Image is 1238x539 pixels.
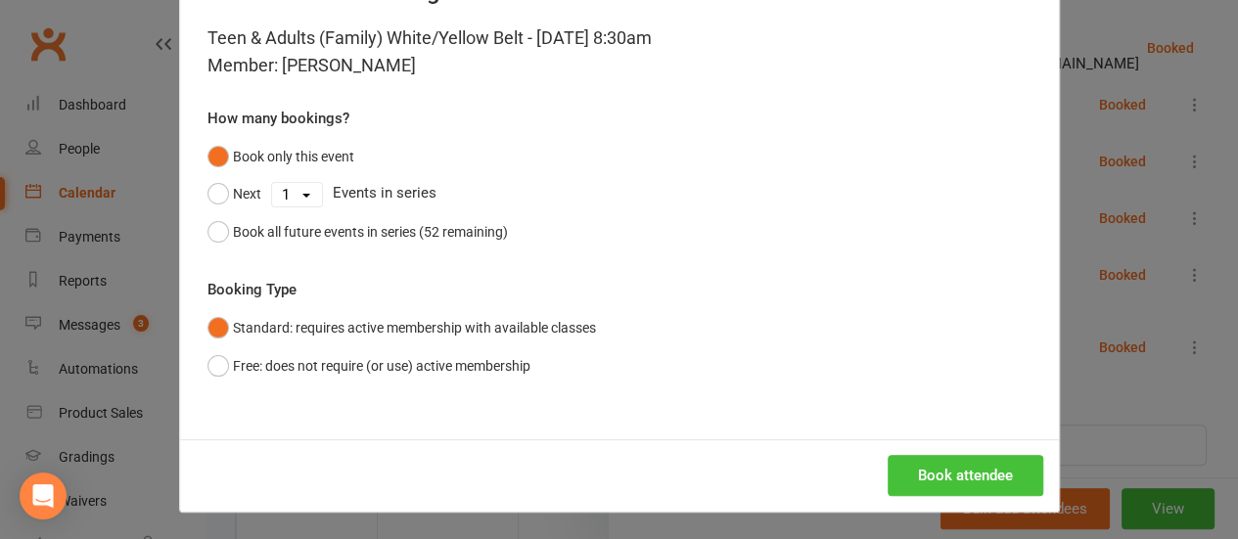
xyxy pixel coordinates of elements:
div: Book all future events in series (52 remaining) [233,221,508,243]
div: Teen & Adults (Family) White/Yellow Belt - [DATE] 8:30am Member: [PERSON_NAME] [207,24,1032,79]
button: Next [207,175,261,212]
label: Booking Type [207,278,297,301]
label: How many bookings? [207,107,349,130]
button: Free: does not require (or use) active membership [207,347,530,384]
button: Book attendee [888,455,1043,496]
button: Standard: requires active membership with available classes [207,309,596,346]
button: Book only this event [207,138,354,175]
div: Events in series [207,175,1032,212]
div: Open Intercom Messenger [20,472,67,519]
button: Book all future events in series (52 remaining) [207,213,508,250]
